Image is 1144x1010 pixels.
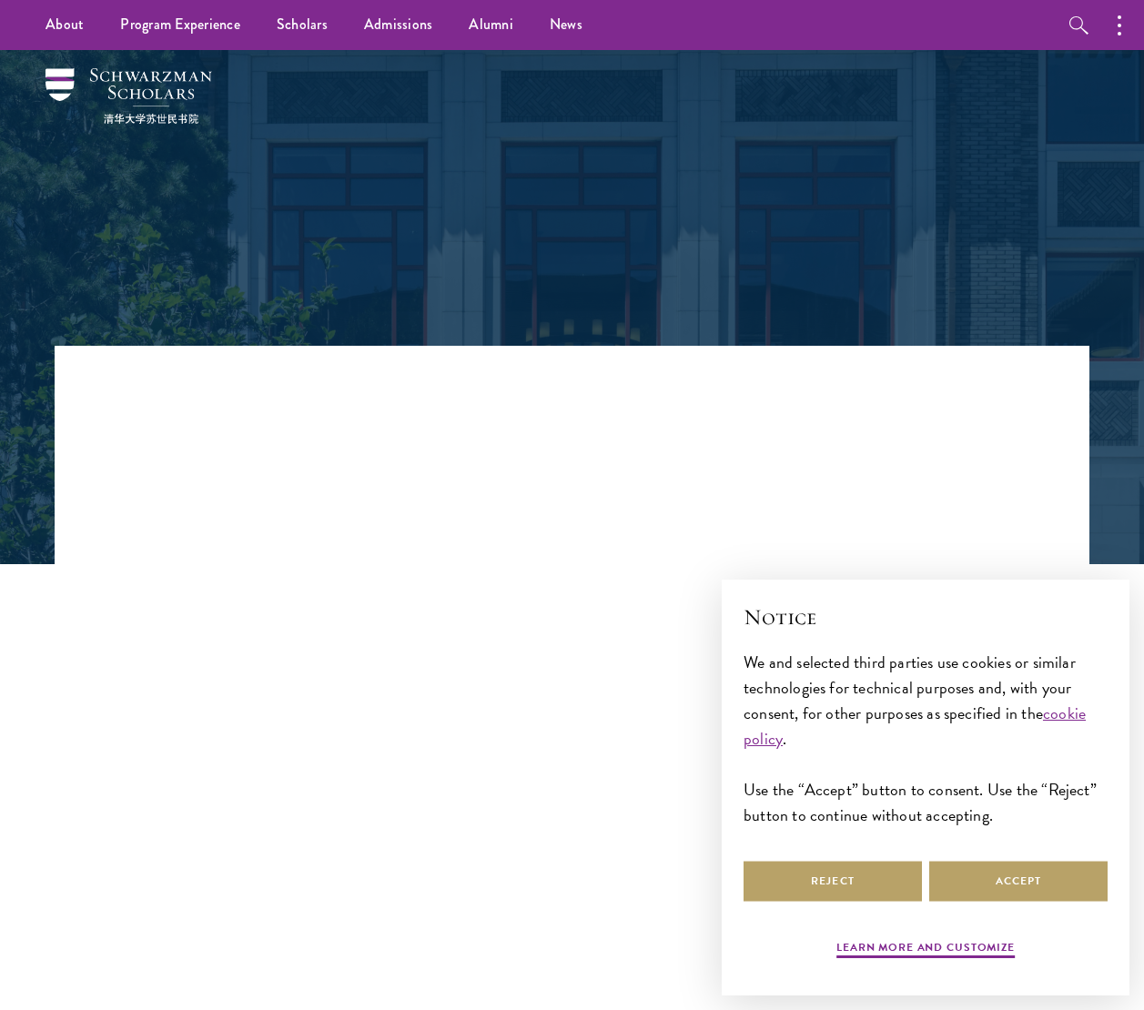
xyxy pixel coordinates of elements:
[744,861,922,902] button: Reject
[744,701,1086,751] a: cookie policy
[744,601,1108,632] h2: Notice
[46,68,212,124] img: Schwarzman Scholars
[929,861,1108,902] button: Accept
[836,939,1015,961] button: Learn more and customize
[744,650,1108,829] div: We and selected third parties use cookies or similar technologies for technical purposes and, wit...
